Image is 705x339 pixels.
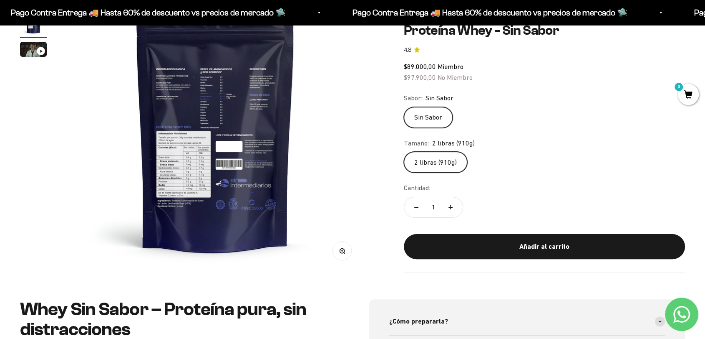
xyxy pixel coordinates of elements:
[137,144,172,158] span: Enviar
[28,126,172,140] input: Otra (por favor especifica)
[678,91,699,100] a: 0
[404,234,685,259] button: Añadir al carrito
[404,73,436,81] span: $97.900,00
[404,183,430,194] label: Cantidad:
[10,13,173,51] p: Para decidirte a comprar este suplemento, ¿qué información específica sobre su pureza, origen o c...
[674,82,684,92] mark: 0
[404,93,422,104] legend: Sabor:
[404,63,436,70] span: $89.000,00
[404,45,411,54] span: 4.8
[8,6,283,19] p: Pago Contra Entrega 🚚 Hasta 60% de descuento vs precios de mercado 🛸
[10,109,173,123] div: Comparativa con otros productos similares
[10,75,173,90] div: País de origen de ingredientes
[350,6,625,19] p: Pago Contra Entrega 🚚 Hasta 60% de descuento vs precios de mercado 🛸
[20,42,47,59] button: Ir al artículo 3
[404,23,685,38] h1: Proteína Whey - Sin Sabor
[420,241,668,252] div: Añadir al carrito
[438,197,463,217] button: Aumentar cantidad
[389,308,665,335] summary: ¿Cómo prepararla?
[404,45,685,54] a: 4.84.8 de 5.0 estrellas
[426,93,453,104] span: Sin Sabor
[404,138,429,148] legend: Tamaño:
[432,138,475,148] span: 2 libras (910g)
[10,59,173,73] div: Detalles sobre ingredientes "limpios"
[438,63,463,70] span: Miembro
[389,316,448,327] span: ¿Cómo prepararla?
[136,144,173,158] button: Enviar
[404,197,428,217] button: Reducir cantidad
[438,73,473,81] span: No Miembro
[10,92,173,107] div: Certificaciones de calidad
